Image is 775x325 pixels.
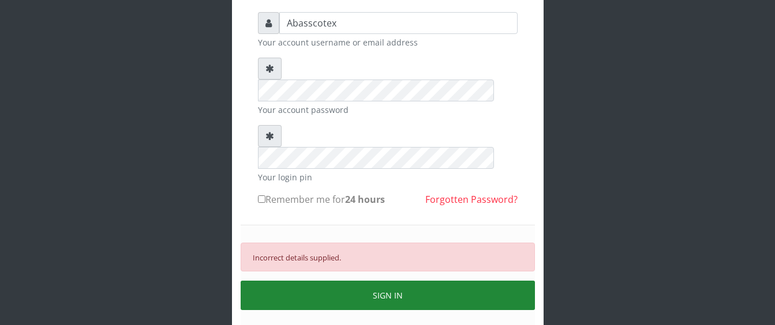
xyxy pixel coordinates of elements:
a: Forgotten Password? [425,193,518,206]
small: Your login pin [258,171,518,183]
small: Incorrect details supplied. [253,252,341,263]
label: Remember me for [258,192,385,206]
small: Your account password [258,104,518,116]
input: Remember me for24 hours [258,195,265,203]
b: 24 hours [345,193,385,206]
button: SIGN IN [241,281,535,310]
input: Username or email address [279,12,518,34]
small: Your account username or email address [258,36,518,48]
